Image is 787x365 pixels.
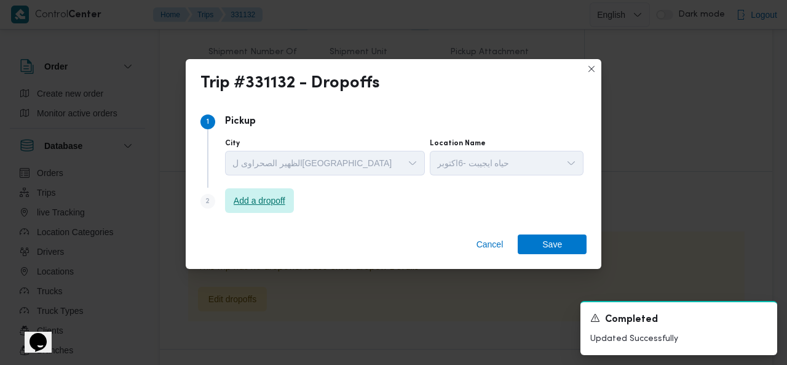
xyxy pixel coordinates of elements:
span: Cancel [477,237,504,252]
span: Completed [605,313,658,327]
button: Open list of options [408,158,417,168]
button: Save [518,235,587,254]
span: 2 [205,198,210,205]
div: Trip #331132 - Dropoffs [200,74,380,94]
iframe: chat widget [12,316,52,353]
div: Notification [590,312,767,327]
span: Add a dropoff [234,193,285,208]
label: Location Name [430,138,486,148]
button: Open list of options [566,158,576,168]
span: حياه ايجيبت -6اكتوبر [437,156,509,169]
button: Cancel [472,235,508,254]
label: City [225,138,240,148]
p: Updated Successfully [590,332,767,345]
button: Closes this modal window [584,62,599,76]
button: Add a dropoff [225,188,294,213]
span: Save [542,235,562,254]
span: 1 [207,118,209,126]
p: Pickup [225,114,256,129]
span: الظهير الصحراوى ل[GEOGRAPHIC_DATA] [232,156,392,169]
